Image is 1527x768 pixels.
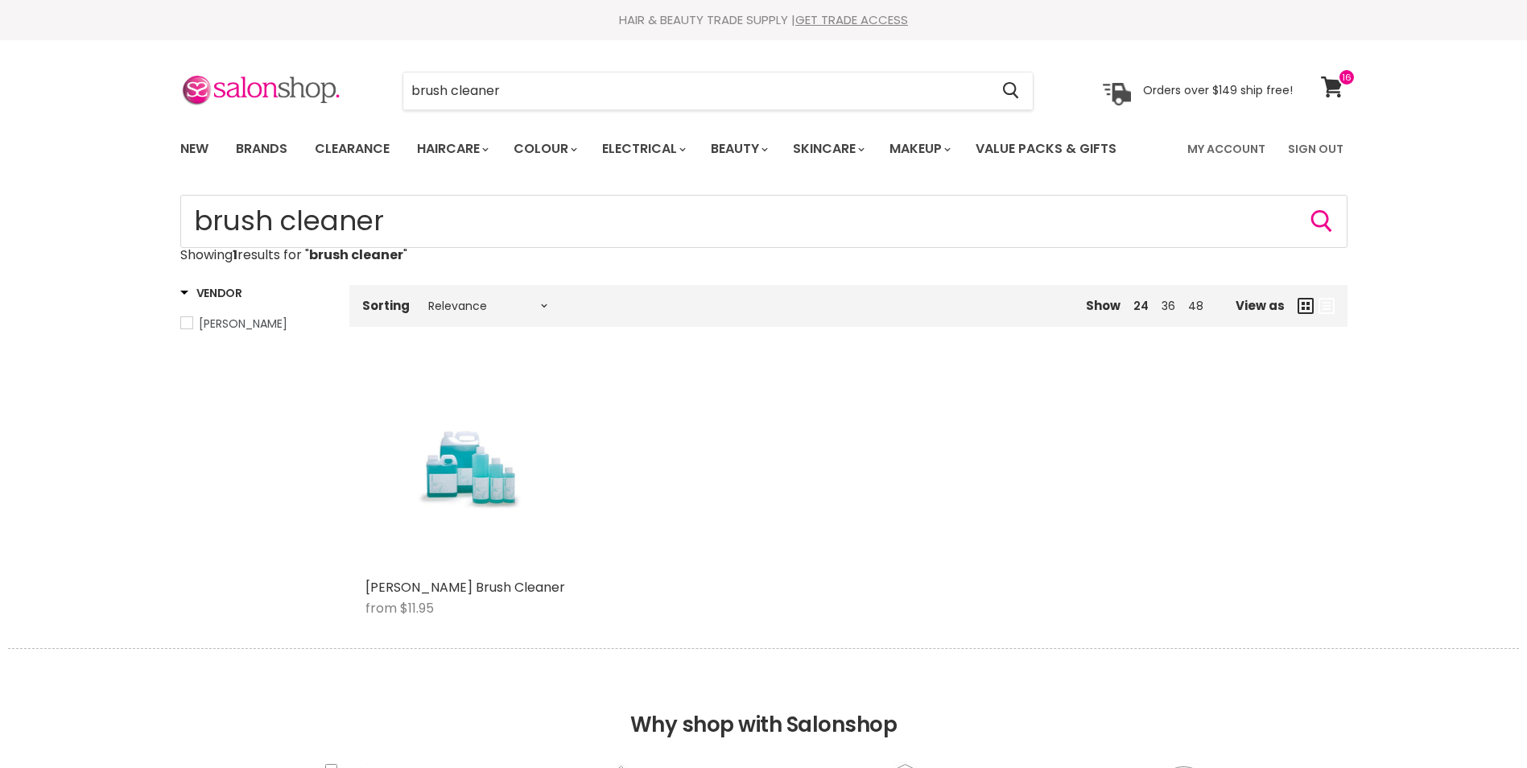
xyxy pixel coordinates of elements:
a: Hawley [180,315,329,332]
p: Orders over $149 ship free! [1143,83,1293,97]
span: Show [1086,297,1120,314]
form: Product [402,72,1034,110]
strong: 1 [233,246,237,264]
span: [PERSON_NAME] [199,316,287,332]
form: Product [180,195,1347,248]
label: Sorting [362,299,410,312]
span: from [365,599,397,617]
a: Value Packs & Gifts [964,132,1129,166]
ul: Main menu [168,126,1154,172]
a: GET TRADE ACCESS [795,11,908,28]
nav: Main [160,126,1368,172]
a: My Account [1178,132,1275,166]
a: 48 [1188,298,1203,314]
a: Sign Out [1278,132,1353,166]
button: Search [990,72,1033,109]
span: $11.95 [400,599,434,617]
a: Hawley Brush Cleaner [365,365,571,571]
a: Haircare [405,132,498,166]
div: HAIR & BEAUTY TRADE SUPPLY | [160,12,1368,28]
a: 24 [1133,298,1149,314]
strong: brush cleaner [309,246,403,264]
button: Search [1309,209,1335,234]
iframe: Gorgias live chat messenger [1447,692,1511,752]
span: View as [1236,299,1285,312]
a: Skincare [781,132,874,166]
h2: Why shop with Salonshop [8,648,1519,762]
a: Makeup [877,132,960,166]
a: 36 [1162,298,1175,314]
a: New [168,132,221,166]
img: Hawley Brush Cleaner [399,365,536,571]
input: Search [180,195,1347,248]
input: Search [403,72,990,109]
a: Clearance [303,132,402,166]
a: [PERSON_NAME] Brush Cleaner [365,578,565,597]
p: Showing results for " " [180,248,1347,262]
a: Colour [501,132,587,166]
h3: Vendor [180,285,242,301]
a: Electrical [590,132,695,166]
a: Brands [224,132,299,166]
a: Beauty [699,132,778,166]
